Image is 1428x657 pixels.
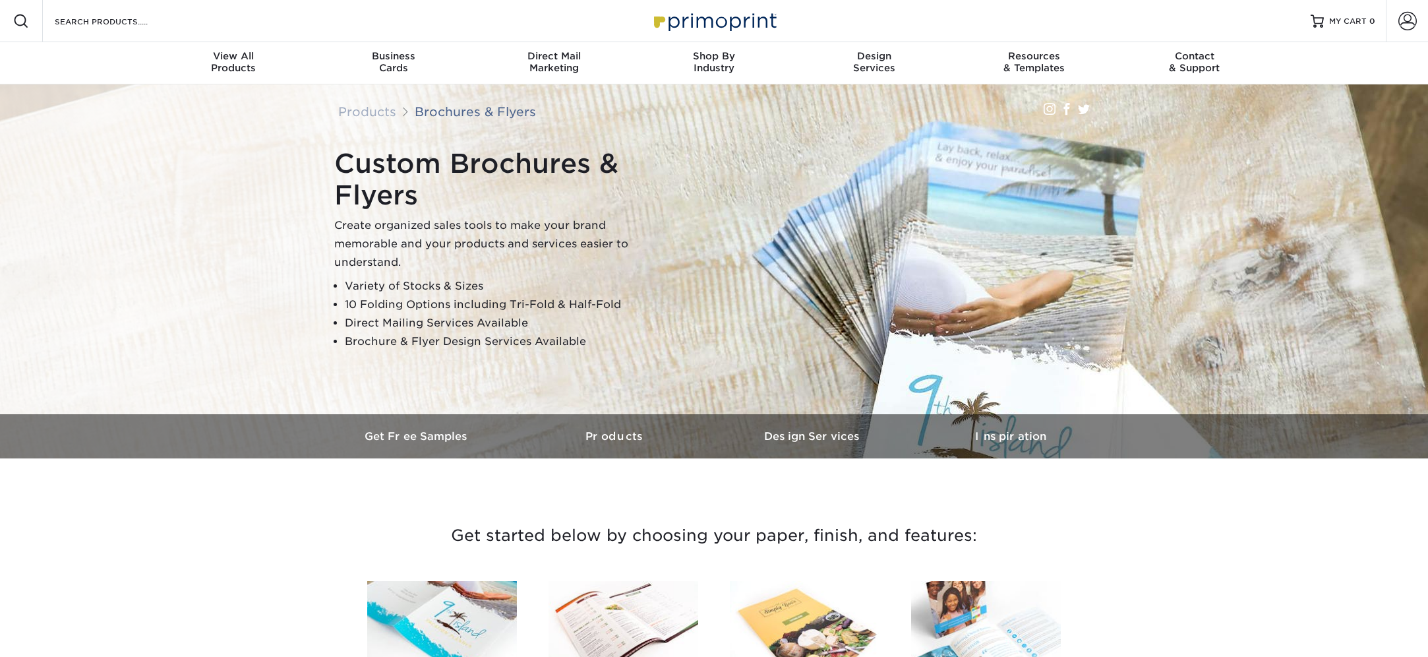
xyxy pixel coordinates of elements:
span: Contact [1114,50,1274,62]
div: & Templates [954,50,1114,74]
a: Products [516,414,714,458]
span: Business [314,50,474,62]
div: Cards [314,50,474,74]
h1: Custom Brochures & Flyers [334,148,664,211]
h3: Products [516,430,714,443]
a: Inspiration [912,414,1110,458]
div: & Support [1114,50,1274,74]
div: Products [154,50,314,74]
span: 0 [1369,16,1375,26]
h3: Design Services [714,430,912,443]
span: Resources [954,50,1114,62]
a: Design Services [714,414,912,458]
a: View AllProducts [154,42,314,84]
div: Industry [634,50,794,74]
div: Marketing [474,50,634,74]
a: Brochures & Flyers [415,104,536,119]
li: Variety of Stocks & Sizes [345,277,664,296]
a: Shop ByIndustry [634,42,794,84]
a: Resources& Templates [954,42,1114,84]
img: Primoprint [648,7,780,35]
p: Create organized sales tools to make your brand memorable and your products and services easier t... [334,216,664,272]
a: Get Free Samples [318,414,516,458]
span: Design [794,50,954,62]
li: 10 Folding Options including Tri-Fold & Half-Fold [345,296,664,314]
span: View All [154,50,314,62]
span: Shop By [634,50,794,62]
h3: Get Free Samples [318,430,516,443]
a: DesignServices [794,42,954,84]
a: Direct MailMarketing [474,42,634,84]
span: Direct Mail [474,50,634,62]
a: Products [338,104,396,119]
h3: Get started below by choosing your paper, finish, and features: [328,506,1100,565]
div: Services [794,50,954,74]
li: Brochure & Flyer Design Services Available [345,332,664,351]
a: Contact& Support [1114,42,1274,84]
a: BusinessCards [314,42,474,84]
h3: Inspiration [912,430,1110,443]
span: MY CART [1329,16,1367,27]
input: SEARCH PRODUCTS..... [53,13,182,29]
li: Direct Mailing Services Available [345,314,664,332]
